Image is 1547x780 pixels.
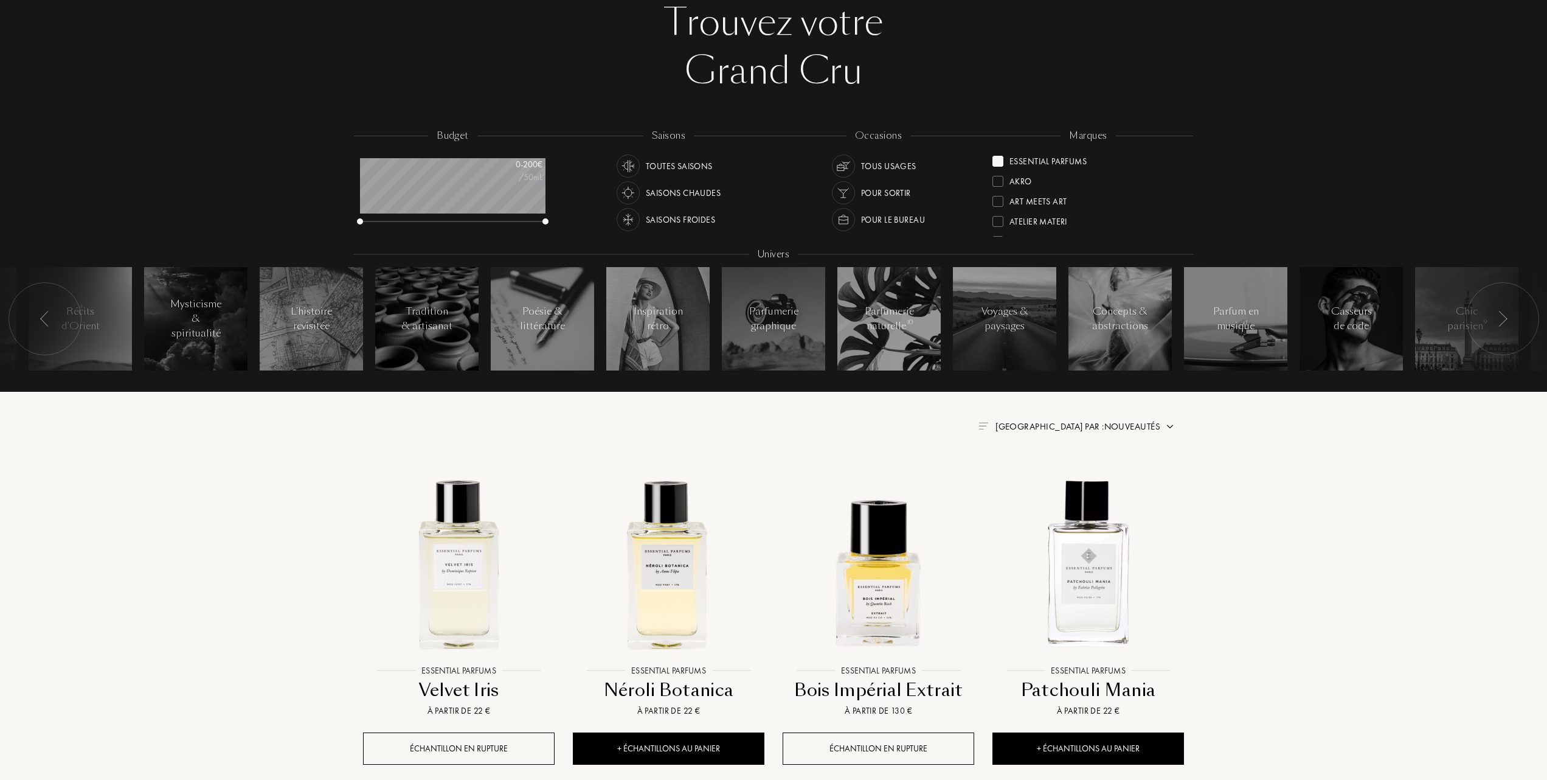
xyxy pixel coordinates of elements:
[992,733,1184,765] div: + Échantillons au panier
[835,158,852,175] img: usage_occasion_all_white.svg
[363,47,1184,96] div: Grand Cru
[482,171,542,184] div: /50mL
[1009,151,1087,167] div: Essential Parfums
[994,468,1183,658] img: Patchouli Mania Essential Parfums
[620,211,637,228] img: usage_season_cold_white.svg
[646,181,721,204] div: Saisons chaudes
[861,155,916,178] div: Tous usages
[170,297,222,341] div: Mysticisme & spiritualité
[1009,211,1067,228] div: Atelier Materi
[861,208,925,231] div: Pour le bureau
[783,733,974,765] div: Échantillon en rupture
[578,705,760,717] div: À partir de 22 €
[835,211,852,228] img: usage_occasion_work_white.svg
[749,248,798,262] div: Univers
[482,158,542,171] div: 0 - 200 €
[1009,231,1036,248] div: Baruti
[979,304,1031,333] div: Voyages & paysages
[40,311,50,327] img: arr_left.svg
[1061,129,1115,143] div: marques
[573,733,764,765] div: + Échantillons au panier
[846,129,910,143] div: occasions
[646,208,715,231] div: Saisons froides
[997,705,1179,717] div: À partir de 22 €
[363,455,555,733] a: Velvet Iris Essential ParfumsEssential ParfumsVelvet IrisÀ partir de 22 €
[783,455,974,733] a: Bois Impérial Extrait Essential ParfumsEssential ParfumsBois Impérial ExtraitÀ partir de 130 €
[748,304,800,333] div: Parfumerie graphique
[1210,304,1262,333] div: Parfum en musique
[1165,422,1175,431] img: arrow.png
[574,468,763,658] img: Néroli Botanica Essential Parfums
[401,304,453,333] div: Tradition & artisanat
[646,155,713,178] div: Toutes saisons
[368,705,550,717] div: À partir de 22 €
[363,733,555,765] div: Échantillon en rupture
[620,158,637,175] img: usage_season_average_white.svg
[1009,191,1067,207] div: Art Meets Art
[1326,304,1377,333] div: Casseurs de code
[992,455,1184,733] a: Patchouli Mania Essential ParfumsEssential ParfumsPatchouli ManiaÀ partir de 22 €
[784,468,973,658] img: Bois Impérial Extrait Essential Parfums
[620,184,637,201] img: usage_season_hot_white.svg
[861,181,911,204] div: Pour sortir
[428,129,477,143] div: budget
[978,422,988,430] img: filter_by.png
[835,184,852,201] img: usage_occasion_party_white.svg
[364,468,553,658] img: Velvet Iris Essential Parfums
[1498,311,1507,327] img: arr_left.svg
[1009,171,1032,187] div: Akro
[787,705,969,717] div: À partir de 130 €
[995,420,1160,433] span: [GEOGRAPHIC_DATA] par : Nouveautés
[573,455,764,733] a: Néroli Botanica Essential ParfumsEssential ParfumsNéroli BotanicaÀ partir de 22 €
[643,129,694,143] div: saisons
[286,304,337,333] div: L'histoire revisitée
[517,304,569,333] div: Poésie & littérature
[907,318,913,327] span: 10
[1092,304,1148,333] div: Concepts & abstractions
[863,304,915,333] div: Parfumerie naturelle
[632,304,684,333] div: Inspiration rétro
